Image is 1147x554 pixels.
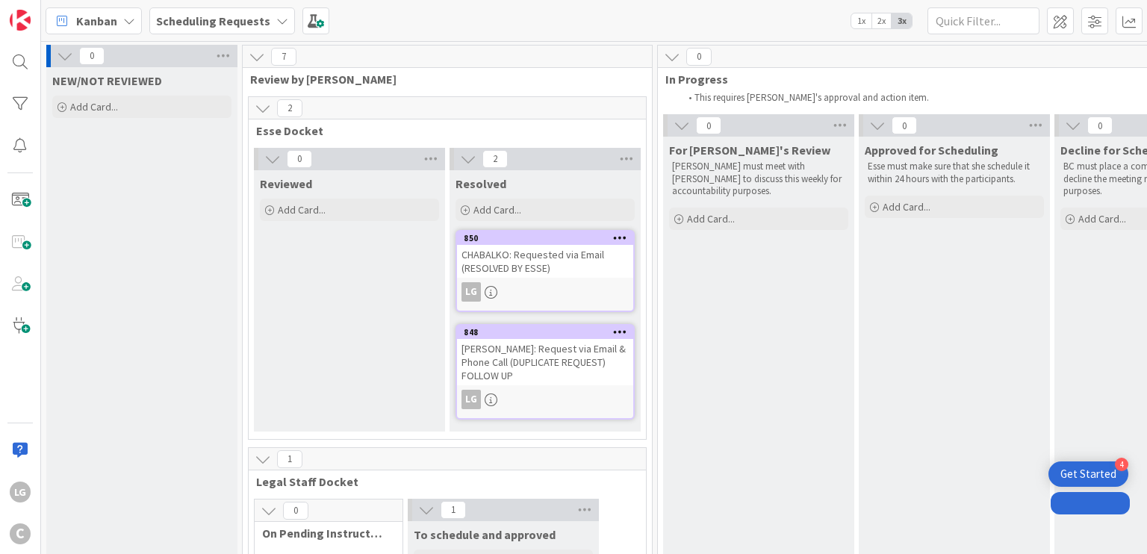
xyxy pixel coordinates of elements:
div: LG [457,282,633,302]
span: Approved for Scheduling [865,143,998,158]
div: LG [461,282,481,302]
p: Esse must make sure that she schedule it within 24 hours with the participants. [868,161,1041,185]
a: 850CHABALKO: Requested via Email (RESOLVED BY ESSE)LG [456,230,635,312]
span: Add Card... [70,100,118,113]
span: Reviewed [260,176,312,191]
span: 0 [1087,116,1113,134]
span: 2 [482,150,508,168]
span: Add Card... [473,203,521,217]
span: 0 [892,116,917,134]
div: 850 [464,233,633,243]
div: [PERSON_NAME]: Request via Email & Phone Call (DUPLICATE REQUEST) FOLLOW UP [457,339,633,385]
div: 4 [1115,458,1128,471]
span: 0 [287,150,312,168]
div: C [10,523,31,544]
input: Quick Filter... [927,7,1039,34]
span: 1x [851,13,871,28]
div: CHABALKO: Requested via Email (RESOLVED BY ESSE) [457,245,633,278]
div: 848 [457,326,633,339]
img: Visit kanbanzone.com [10,10,31,31]
span: Legal Staff Docket [256,474,627,489]
span: 2x [871,13,892,28]
span: To schedule and approved [414,527,556,542]
span: On Pending Instructed by Legal [262,526,384,541]
span: 2 [277,99,302,117]
span: Add Card... [1078,212,1126,225]
span: 1 [277,450,302,468]
a: 848[PERSON_NAME]: Request via Email & Phone Call (DUPLICATE REQUEST) FOLLOW UPLG [456,324,635,420]
span: 7 [271,48,296,66]
span: 0 [686,48,712,66]
div: Get Started [1060,467,1116,482]
div: 848 [464,327,633,337]
span: Esse Docket [256,123,627,138]
span: Kanban [76,12,117,30]
span: 0 [283,502,308,520]
span: NEW/NOT REVIEWED [52,73,162,88]
div: LG [461,390,481,409]
span: Add Card... [687,212,735,225]
span: Review by Esse [250,72,633,87]
div: LG [457,390,633,409]
div: 850 [457,231,633,245]
span: Add Card... [278,203,326,217]
span: 3x [892,13,912,28]
span: Add Card... [883,200,930,214]
p: [PERSON_NAME] must meet with [PERSON_NAME] to discuss this weekly for accountability purposes. [672,161,845,197]
span: 1 [441,501,466,519]
b: Scheduling Requests [156,13,270,28]
span: 0 [79,47,105,65]
div: LG [10,482,31,502]
div: Open Get Started checklist, remaining modules: 4 [1048,461,1128,487]
span: For Breanna's Review [669,143,830,158]
span: Resolved [456,176,506,191]
div: 850CHABALKO: Requested via Email (RESOLVED BY ESSE) [457,231,633,278]
div: 848[PERSON_NAME]: Request via Email & Phone Call (DUPLICATE REQUEST) FOLLOW UP [457,326,633,385]
span: 0 [696,116,721,134]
